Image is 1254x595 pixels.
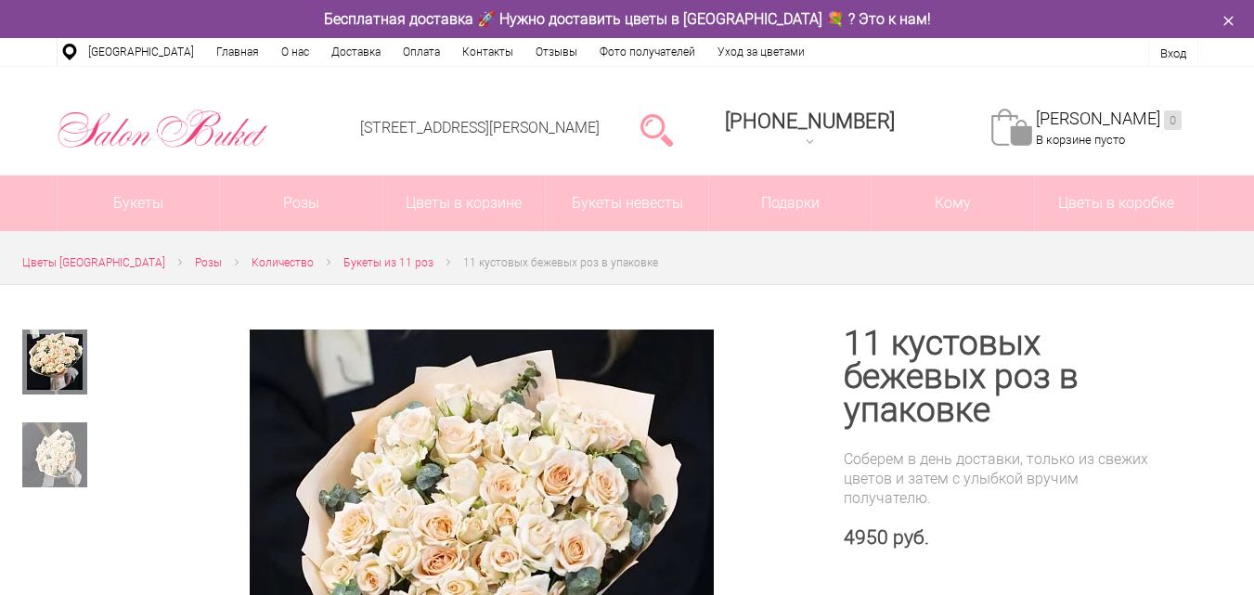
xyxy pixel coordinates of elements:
span: В корзине пусто [1036,133,1125,147]
a: Цветы в корзине [383,175,546,231]
a: Букеты из 11 роз [343,253,433,273]
a: Отзывы [524,38,588,66]
a: [GEOGRAPHIC_DATA] [77,38,205,66]
div: Соберем в день доставки, только из свежих цветов и затем с улыбкой вручим получателю. [844,449,1164,508]
h1: 11 кустовых бежевых роз в упаковке [844,327,1164,427]
div: 4950 руб. [844,526,1164,550]
a: Вход [1160,46,1186,60]
a: Контакты [451,38,524,66]
a: Букеты [58,175,220,231]
img: Цветы Нижний Новгород [57,105,269,153]
a: Фото получателей [588,38,706,66]
a: [STREET_ADDRESS][PERSON_NAME] [360,119,600,136]
span: Цветы [GEOGRAPHIC_DATA] [22,256,165,269]
a: Розы [195,253,222,273]
span: 11 кустовых бежевых роз в упаковке [463,256,658,269]
span: Количество [252,256,314,269]
a: Цветы [GEOGRAPHIC_DATA] [22,253,165,273]
span: Букеты из 11 роз [343,256,433,269]
a: Доставка [320,38,392,66]
a: Количество [252,253,314,273]
a: Главная [205,38,270,66]
span: Розы [195,256,222,269]
a: Букеты невесты [546,175,708,231]
a: Подарки [709,175,872,231]
span: [PHONE_NUMBER] [725,110,895,133]
div: Бесплатная доставка 🚀 Нужно доставить цветы в [GEOGRAPHIC_DATA] 💐 ? Это к нам! [43,9,1212,29]
a: О нас [270,38,320,66]
span: Кому [872,175,1034,231]
ins: 0 [1164,110,1182,130]
a: Цветы в коробке [1035,175,1197,231]
a: [PERSON_NAME] [1036,109,1182,130]
a: Уход за цветами [706,38,816,66]
a: Оплата [392,38,451,66]
a: Розы [220,175,382,231]
a: [PHONE_NUMBER] [714,103,906,156]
